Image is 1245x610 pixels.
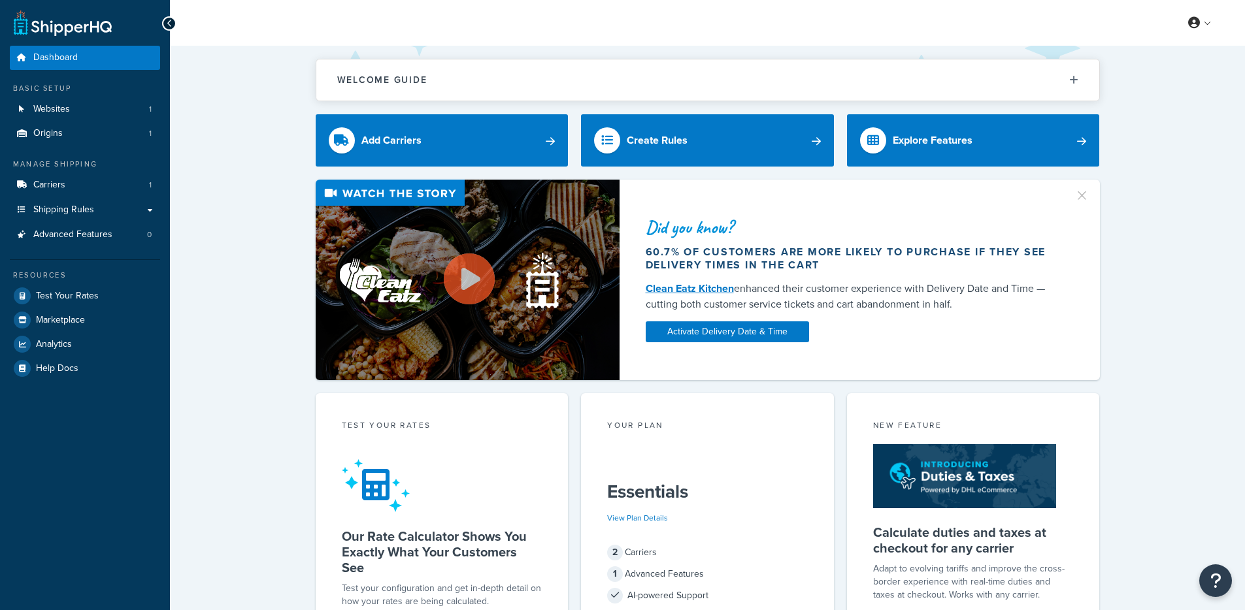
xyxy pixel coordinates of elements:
[607,543,808,562] div: Carriers
[10,159,160,170] div: Manage Shipping
[10,308,160,332] a: Marketplace
[316,114,569,167] a: Add Carriers
[36,339,72,350] span: Analytics
[646,321,809,342] a: Activate Delivery Date & Time
[149,104,152,115] span: 1
[36,363,78,374] span: Help Docs
[10,173,160,197] a: Carriers1
[342,528,542,575] h5: Our Rate Calculator Shows You Exactly What Your Customers See
[10,284,160,308] a: Test Your Rates
[361,131,422,150] div: Add Carriers
[316,59,1099,101] button: Welcome Guide
[10,173,160,197] li: Carriers
[10,121,160,146] li: Origins
[607,419,808,434] div: Your Plan
[342,419,542,434] div: Test your rates
[33,180,65,191] span: Carriers
[10,97,160,121] a: Websites1
[646,246,1059,272] div: 60.7% of customers are more likely to purchase if they see delivery times in the cart
[149,180,152,191] span: 1
[893,131,972,150] div: Explore Features
[337,75,427,85] h2: Welcome Guide
[316,180,620,380] img: Video thumbnail
[607,586,808,605] div: AI-powered Support
[646,218,1059,236] div: Did you know?
[33,104,70,115] span: Websites
[1199,564,1232,597] button: Open Resource Center
[10,83,160,94] div: Basic Setup
[10,357,160,380] a: Help Docs
[36,291,99,302] span: Test Your Rates
[36,315,85,326] span: Marketplace
[33,229,112,240] span: Advanced Features
[33,52,78,63] span: Dashboard
[607,566,623,582] span: 1
[10,332,160,356] a: Analytics
[10,270,160,281] div: Resources
[10,97,160,121] li: Websites
[607,512,668,524] a: View Plan Details
[873,419,1074,434] div: New Feature
[10,223,160,247] a: Advanced Features0
[342,582,542,608] div: Test your configuration and get in-depth detail on how your rates are being calculated.
[607,565,808,583] div: Advanced Features
[33,128,63,139] span: Origins
[873,524,1074,556] h5: Calculate duties and taxes at checkout for any carrier
[646,281,734,296] a: Clean Eatz Kitchen
[646,281,1059,312] div: enhanced their customer experience with Delivery Date and Time — cutting both customer service ti...
[607,481,808,502] h5: Essentials
[149,128,152,139] span: 1
[607,545,623,560] span: 2
[10,46,160,70] a: Dashboard
[147,229,152,240] span: 0
[873,562,1074,602] p: Adapt to evolving tariffs and improve the cross-border experience with real-time duties and taxes...
[581,114,834,167] a: Create Rules
[33,204,94,216] span: Shipping Rules
[10,121,160,146] a: Origins1
[627,131,688,150] div: Create Rules
[847,114,1100,167] a: Explore Features
[10,223,160,247] li: Advanced Features
[10,198,160,222] a: Shipping Rules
